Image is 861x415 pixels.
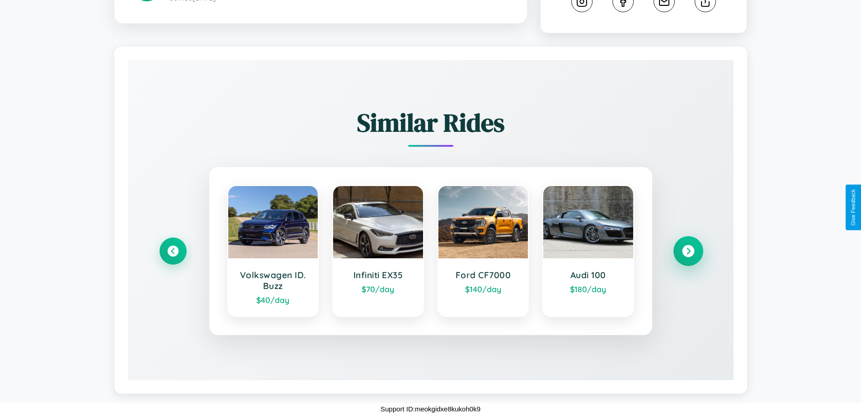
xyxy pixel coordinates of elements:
[447,284,519,294] div: $ 140 /day
[542,185,634,317] a: Audi 100$180/day
[237,270,309,291] h3: Volkswagen ID. Buzz
[381,403,480,415] p: Support ID: meokgidxe8kukoh0k9
[447,270,519,280] h3: Ford CF7000
[332,185,424,317] a: Infiniti EX35$70/day
[850,189,856,226] div: Give Feedback
[160,105,702,140] h2: Similar Rides
[342,270,414,280] h3: Infiniti EX35
[227,185,319,317] a: Volkswagen ID. Buzz$40/day
[552,284,624,294] div: $ 180 /day
[342,284,414,294] div: $ 70 /day
[237,295,309,305] div: $ 40 /day
[438,185,529,317] a: Ford CF7000$140/day
[552,270,624,280] h3: Audi 100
